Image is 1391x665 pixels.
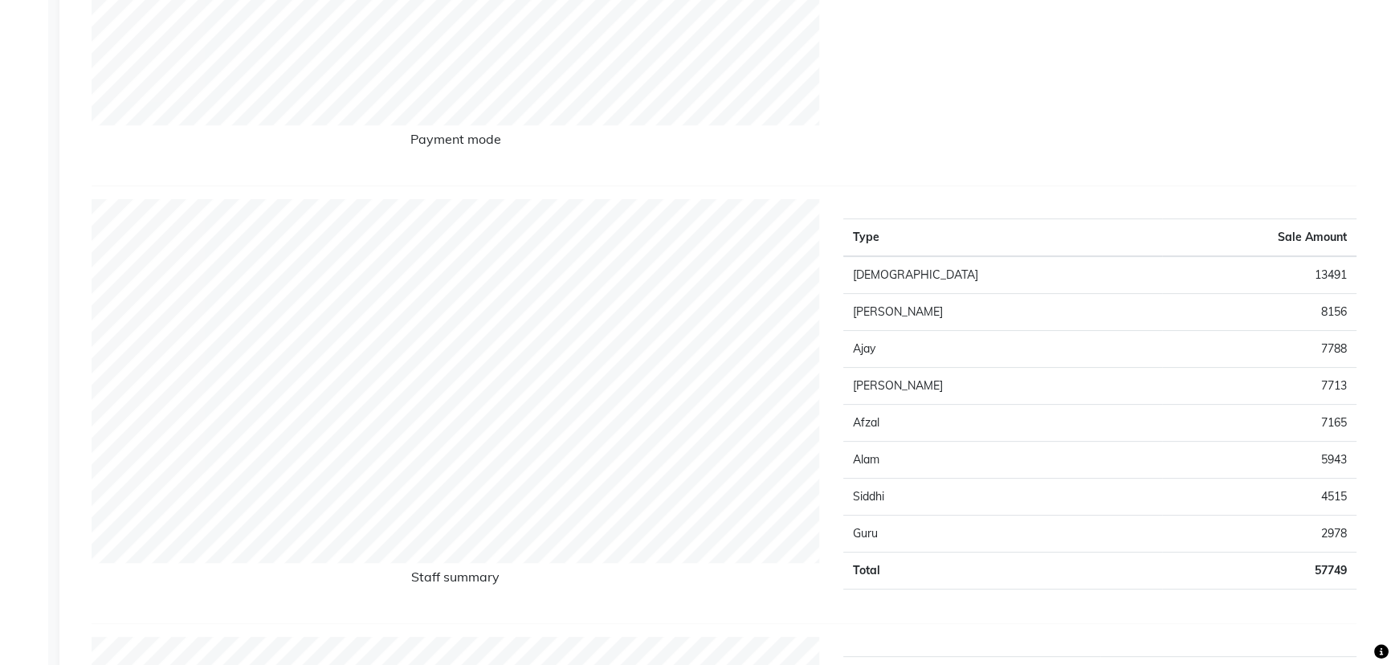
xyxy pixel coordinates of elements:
[1162,331,1356,368] td: 7788
[92,132,819,153] h6: Payment mode
[843,256,1161,294] td: [DEMOGRAPHIC_DATA]
[1162,405,1356,442] td: 7165
[843,479,1161,516] td: Siddhi
[1162,219,1356,257] th: Sale Amount
[843,442,1161,479] td: Alam
[843,294,1161,331] td: [PERSON_NAME]
[1162,294,1356,331] td: 8156
[1162,442,1356,479] td: 5943
[843,553,1161,590] td: Total
[1162,479,1356,516] td: 4515
[843,368,1161,405] td: [PERSON_NAME]
[1162,368,1356,405] td: 7713
[1162,516,1356,553] td: 2978
[843,331,1161,368] td: Ajay
[843,516,1161,553] td: Guru
[1162,553,1356,590] td: 57749
[92,569,819,591] h6: Staff summary
[1162,256,1356,294] td: 13491
[843,219,1161,257] th: Type
[843,405,1161,442] td: Afzal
